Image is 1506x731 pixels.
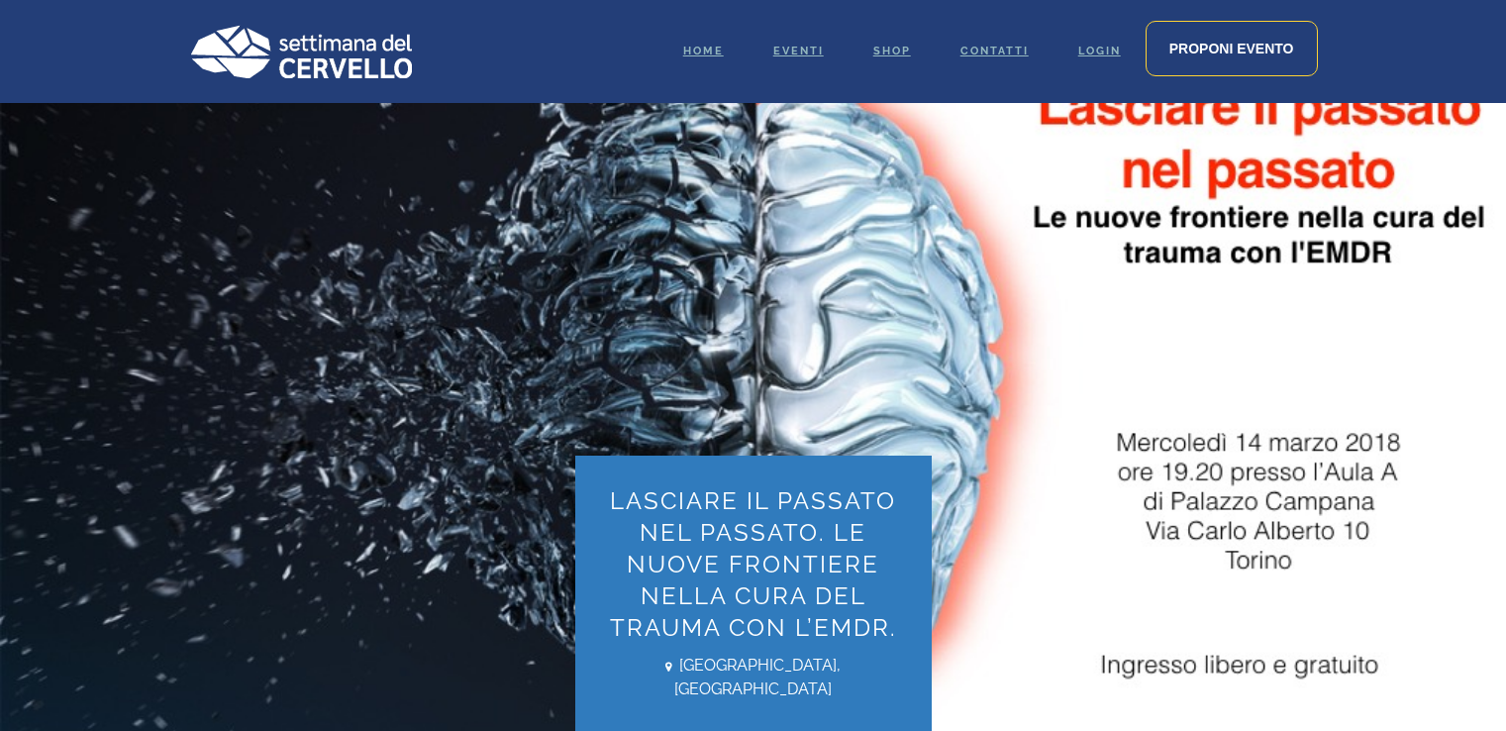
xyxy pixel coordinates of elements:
span: Login [1078,45,1121,57]
img: Logo [189,25,412,78]
h1: Lasciare il passato nel passato. Le nuove frontiere nella cura del trauma con l’EMDR. [605,485,902,644]
span: Proponi evento [1169,41,1294,56]
span: Eventi [773,45,824,57]
a: Proponi evento [1146,21,1318,76]
span: [GEOGRAPHIC_DATA], [GEOGRAPHIC_DATA] [605,654,902,701]
span: Shop [873,45,911,57]
span: Contatti [960,45,1029,57]
span: Home [683,45,724,57]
